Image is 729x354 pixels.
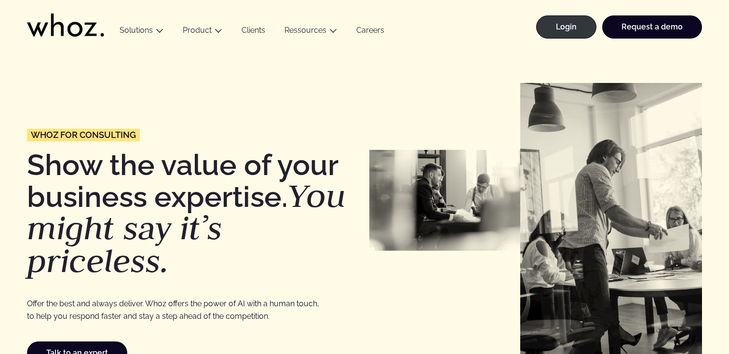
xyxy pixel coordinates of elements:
[110,26,173,39] button: Solutions
[284,26,326,35] a: Ressources
[27,298,326,322] p: Offer the best and always deliver. Whoz offers the power of AI with a human touch, to help you re...
[232,26,275,39] a: Clients
[27,174,346,282] em: You might say it’s priceless.
[31,131,136,139] span: Whoz for Consulting
[183,26,212,35] a: Product
[27,150,360,277] h1: Show the value of your business expertise.
[536,15,596,39] a: Login
[602,15,702,39] a: Request a demo
[347,26,394,39] a: Careers
[275,26,347,39] button: Ressources
[173,26,232,39] button: Product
